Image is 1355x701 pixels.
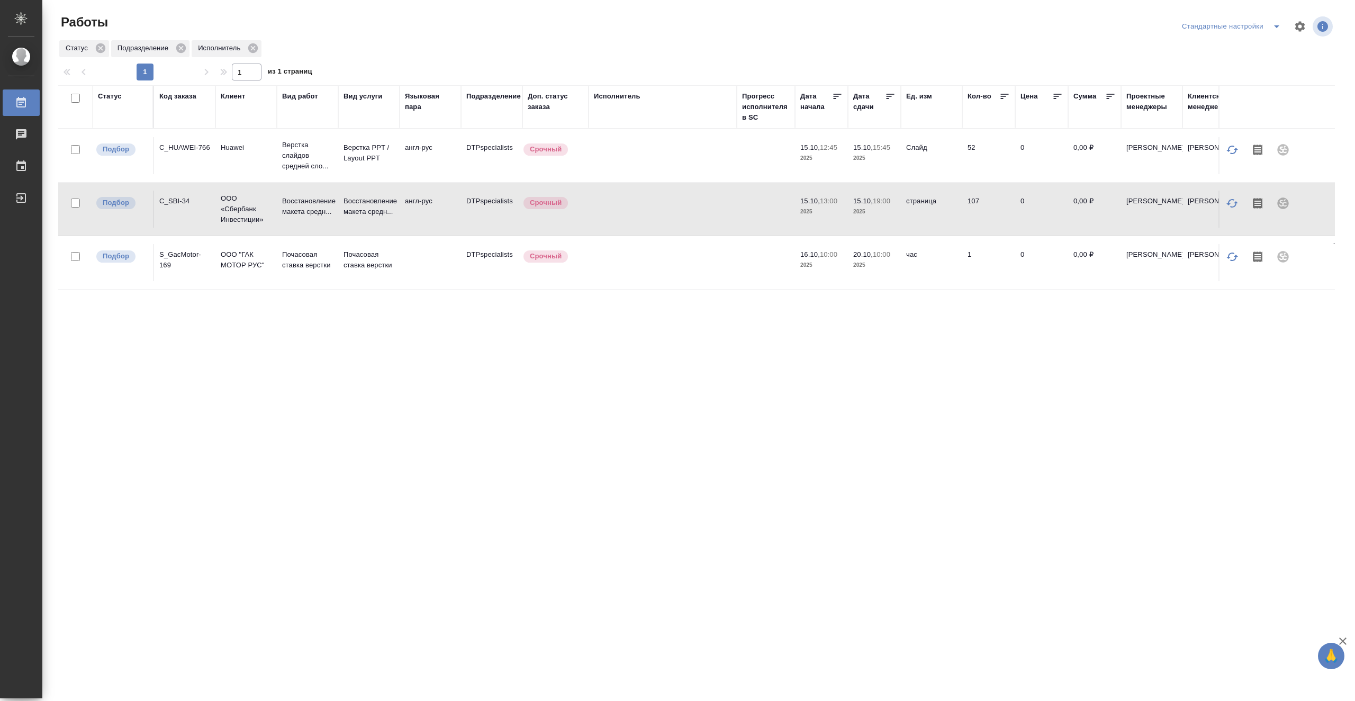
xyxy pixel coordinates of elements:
[111,40,189,57] div: Подразделение
[282,91,318,102] div: Вид работ
[742,91,790,123] div: Прогресс исполнителя в SC
[198,43,244,53] p: Исполнитель
[221,91,245,102] div: Клиент
[820,197,837,205] p: 13:00
[159,249,210,271] div: S_GacMotor-169
[344,196,394,217] p: Восстановление макета средн...
[1245,137,1270,163] button: Скопировать мини-бриф
[962,244,1015,281] td: 1
[901,191,962,228] td: страница
[853,143,873,151] p: 15.10,
[873,143,890,151] p: 15:45
[66,43,92,53] p: Статус
[853,206,896,217] p: 2025
[221,142,272,153] p: Huawei
[282,249,333,271] p: Почасовая ставка верстки
[853,153,896,164] p: 2025
[800,260,843,271] p: 2025
[962,191,1015,228] td: 107
[95,249,148,264] div: Можно подбирать исполнителей
[192,40,261,57] div: Исполнитель
[461,191,522,228] td: DTPspecialists
[962,137,1015,174] td: 52
[268,65,312,80] span: из 1 страниц
[95,196,148,210] div: Можно подбирать исполнителей
[1015,244,1068,281] td: 0
[461,137,522,174] td: DTPspecialists
[853,260,896,271] p: 2025
[530,144,562,155] p: Срочный
[282,140,333,172] p: Верстка слайдов средней сло...
[800,153,843,164] p: 2025
[1219,137,1245,163] button: Обновить
[1015,191,1068,228] td: 0
[95,142,148,157] div: Можно подбирать исполнителей
[594,91,640,102] div: Исполнитель
[466,91,521,102] div: Подразделение
[1068,191,1121,228] td: 0,00 ₽
[103,197,129,208] p: Подбор
[530,251,562,262] p: Срочный
[400,191,461,228] td: англ-рус
[159,196,210,206] div: C_SBI-34
[1219,244,1245,269] button: Обновить
[853,91,885,112] div: Дата сдачи
[221,249,272,271] p: ООО "ГАК МОТОР РУС"
[1188,91,1239,112] div: Клиентские менеджеры
[1121,191,1182,228] td: [PERSON_NAME]
[221,193,272,225] p: ООО «Сбербанк Инвестиции»
[1318,643,1344,669] button: 🙏
[853,250,873,258] p: 20.10,
[1270,191,1296,216] div: Проект не привязан
[820,250,837,258] p: 10:00
[58,14,108,31] span: Работы
[344,249,394,271] p: Почасовая ставка верстки
[1020,91,1038,102] div: Цена
[1179,18,1287,35] div: split button
[1182,137,1244,174] td: [PERSON_NAME]
[344,142,394,164] p: Верстка PPT / Layout PPT
[118,43,172,53] p: Подразделение
[820,143,837,151] p: 12:45
[98,91,122,102] div: Статус
[461,244,522,281] td: DTPspecialists
[1073,91,1096,102] div: Сумма
[853,197,873,205] p: 15.10,
[1270,137,1296,163] div: Проект не привязан
[1182,244,1244,281] td: [PERSON_NAME]
[1121,137,1182,174] td: [PERSON_NAME]
[800,91,832,112] div: Дата начала
[405,91,456,112] div: Языковая пара
[1322,645,1340,667] span: 🙏
[528,91,583,112] div: Доп. статус заказа
[1068,137,1121,174] td: 0,00 ₽
[159,91,196,102] div: Код заказа
[103,251,129,262] p: Подбор
[800,143,820,151] p: 15.10,
[901,244,962,281] td: час
[901,137,962,174] td: Слайд
[159,142,210,153] div: C_HUAWEI-766
[400,137,461,174] td: англ-рус
[1182,191,1244,228] td: [PERSON_NAME]
[530,197,562,208] p: Срочный
[1219,191,1245,216] button: Обновить
[282,196,333,217] p: Восстановление макета средн...
[1126,91,1177,112] div: Проектные менеджеры
[103,144,129,155] p: Подбор
[1121,244,1182,281] td: [PERSON_NAME]
[1245,191,1270,216] button: Скопировать мини-бриф
[800,197,820,205] p: 15.10,
[873,197,890,205] p: 19:00
[1015,137,1068,174] td: 0
[344,91,383,102] div: Вид услуги
[800,250,820,258] p: 16.10,
[873,250,890,258] p: 10:00
[1270,244,1296,269] div: Проект не привязан
[968,91,991,102] div: Кол-во
[1068,244,1121,281] td: 0,00 ₽
[800,206,843,217] p: 2025
[906,91,932,102] div: Ед. изм
[1245,244,1270,269] button: Скопировать мини-бриф
[59,40,109,57] div: Статус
